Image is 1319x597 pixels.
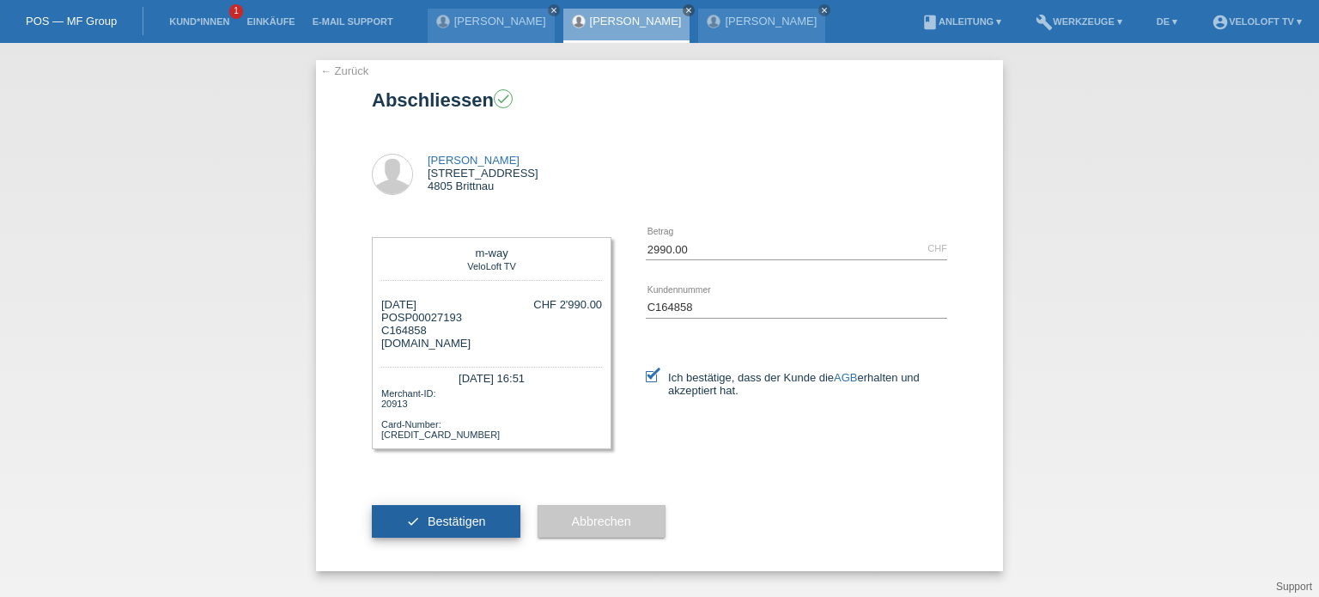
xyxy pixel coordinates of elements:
[372,505,520,538] button: check Bestätigen
[304,16,402,27] a: E-Mail Support
[1212,14,1229,31] i: account_circle
[1036,14,1053,31] i: build
[818,4,830,16] a: close
[406,515,420,528] i: check
[26,15,117,27] a: POS — MF Group
[381,324,427,337] span: C164858
[161,16,238,27] a: Kund*innen
[548,4,560,16] a: close
[725,15,817,27] a: [PERSON_NAME]
[646,371,947,397] label: Ich bestätige, dass der Kunde die erhalten und akzeptiert hat.
[428,154,520,167] a: [PERSON_NAME]
[820,6,829,15] i: close
[428,515,486,528] span: Bestätigen
[927,243,947,253] div: CHF
[386,259,598,271] div: VeloLoft TV
[683,4,695,16] a: close
[229,4,243,19] span: 1
[495,91,511,107] i: check
[381,367,602,387] div: [DATE] 16:51
[834,371,857,384] a: AGB
[372,89,947,111] h1: Abschliessen
[538,505,666,538] button: Abbrechen
[572,515,631,528] span: Abbrechen
[684,6,693,15] i: close
[454,15,546,27] a: [PERSON_NAME]
[428,154,538,192] div: [STREET_ADDRESS] 4805 Brittnau
[381,298,471,350] div: [DATE] POSP00027193 [DOMAIN_NAME]
[1148,16,1186,27] a: DE ▾
[921,14,939,31] i: book
[1276,581,1312,593] a: Support
[1027,16,1131,27] a: buildWerkzeuge ▾
[238,16,303,27] a: Einkäufe
[386,247,598,259] div: m-way
[1203,16,1310,27] a: account_circleVeloLoft TV ▾
[381,387,602,440] div: Merchant-ID: 20913 Card-Number: [CREDIT_CARD_NUMBER]
[533,298,602,311] div: CHF 2'990.00
[913,16,1010,27] a: bookAnleitung ▾
[320,64,368,77] a: ← Zurück
[590,15,682,27] a: [PERSON_NAME]
[550,6,558,15] i: close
